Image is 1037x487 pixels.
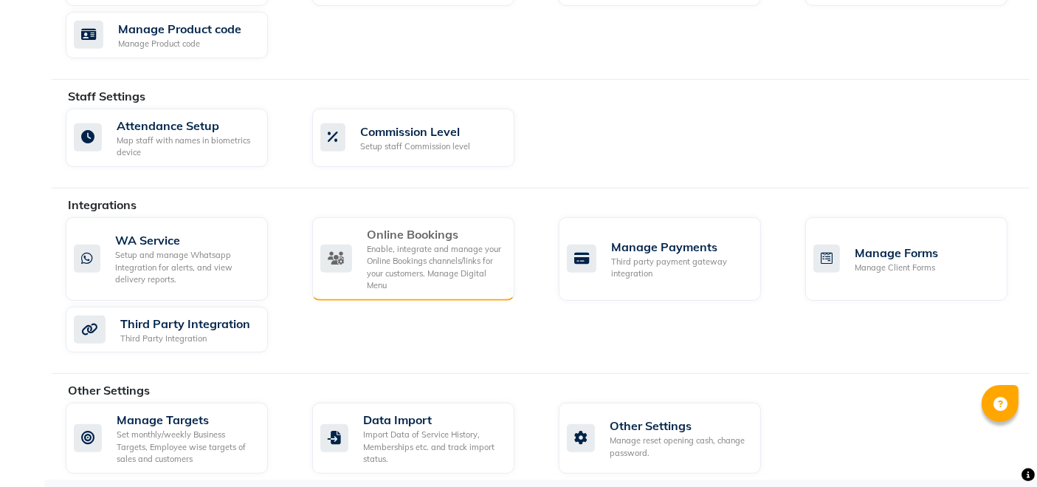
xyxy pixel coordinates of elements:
a: WA ServiceSetup and manage Whatsapp Integration for alerts, and view delivery reports. [66,217,290,301]
div: Manage Payments [611,238,749,256]
a: Third Party IntegrationThird Party Integration [66,307,290,353]
div: Setup and manage Whatsapp Integration for alerts, and view delivery reports. [115,249,256,286]
div: Online Bookings [367,225,503,243]
a: Other SettingsManage reset opening cash, change password. [559,403,783,474]
div: Set monthly/weekly Business Targets, Employee wise targets of sales and customers [117,429,256,466]
a: Manage TargetsSet monthly/weekly Business Targets, Employee wise targets of sales and customers [66,403,290,474]
a: Manage FormsManage Client Forms [805,217,1030,301]
div: Setup staff Commission level [360,140,470,153]
a: Attendance SetupMap staff with names in biometrics device [66,109,290,167]
div: Import Data of Service History, Memberships etc. and track import status. [363,429,503,466]
div: Manage Client Forms [855,262,938,274]
a: Commission LevelSetup staff Commission level [312,109,537,167]
div: Third Party Integration [120,333,250,345]
div: Enable, integrate and manage your Online Bookings channels/links for your customers. Manage Digit... [367,243,503,292]
div: Third party payment gateway integration [611,256,749,280]
div: Map staff with names in biometrics device [117,134,256,159]
a: Manage Product codeManage Product code [66,12,290,58]
div: Manage Product code [118,38,241,50]
div: Manage Product code [118,20,241,38]
div: Data Import [363,411,503,429]
div: Manage Targets [117,411,256,429]
div: Attendance Setup [117,117,256,134]
div: WA Service [115,231,256,249]
div: Commission Level [360,123,470,140]
div: Manage reset opening cash, change password. [610,435,749,459]
div: Third Party Integration [120,315,250,333]
div: Manage Forms [855,244,938,262]
a: Data ImportImport Data of Service History, Memberships etc. and track import status. [312,403,537,474]
a: Online BookingsEnable, integrate and manage your Online Bookings channels/links for your customer... [312,217,537,301]
a: Manage PaymentsThird party payment gateway integration [559,217,783,301]
div: Other Settings [610,417,749,435]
